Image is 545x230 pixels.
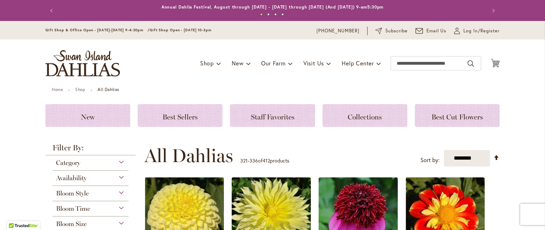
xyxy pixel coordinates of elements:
[342,59,374,67] span: Help Center
[274,13,277,16] button: 3 of 4
[45,28,150,32] span: Gift Shop & Office Open - [DATE]-[DATE] 9-4:30pm /
[5,205,25,225] iframe: Launch Accessibility Center
[230,104,315,127] a: Staff Favorites
[316,27,359,34] a: [PHONE_NUMBER]
[45,4,60,18] button: Previous
[267,13,270,16] button: 2 of 4
[348,113,382,121] span: Collections
[281,13,284,16] button: 4 of 4
[454,27,500,34] a: Log In/Register
[240,157,248,164] span: 321
[200,59,214,67] span: Shop
[463,27,500,34] span: Log In/Register
[420,154,440,167] label: Sort by:
[426,27,447,34] span: Email Us
[375,27,408,34] a: Subscribe
[323,104,407,127] a: Collections
[261,59,285,67] span: Our Farm
[138,104,222,127] a: Best Sellers
[150,28,211,32] span: Gift Shop Open - [DATE] 10-3pm
[52,87,63,92] a: Home
[415,104,500,127] a: Best Cut Flowers
[431,113,483,121] span: Best Cut Flowers
[144,145,233,166] span: All Dahlias
[240,155,289,166] p: - of products
[98,87,119,92] strong: All Dahlias
[485,4,500,18] button: Next
[385,27,408,34] span: Subscribe
[45,104,130,127] a: New
[163,113,198,121] span: Best Sellers
[232,59,243,67] span: New
[303,59,324,67] span: Visit Us
[45,50,120,76] a: store logo
[249,157,258,164] span: 336
[75,87,85,92] a: Shop
[260,13,263,16] button: 1 of 4
[81,113,95,121] span: New
[56,189,89,197] span: Bloom Style
[161,4,384,10] a: Annual Dahlia Festival, August through [DATE] - [DATE] through [DATE] (And [DATE]) 9-am5:30pm
[251,113,294,121] span: Staff Favorites
[45,144,136,155] strong: Filter By:
[56,174,87,182] span: Availability
[56,205,90,213] span: Bloom Time
[56,220,87,228] span: Bloom Size
[56,159,80,167] span: Category
[263,157,270,164] span: 412
[415,27,447,34] a: Email Us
